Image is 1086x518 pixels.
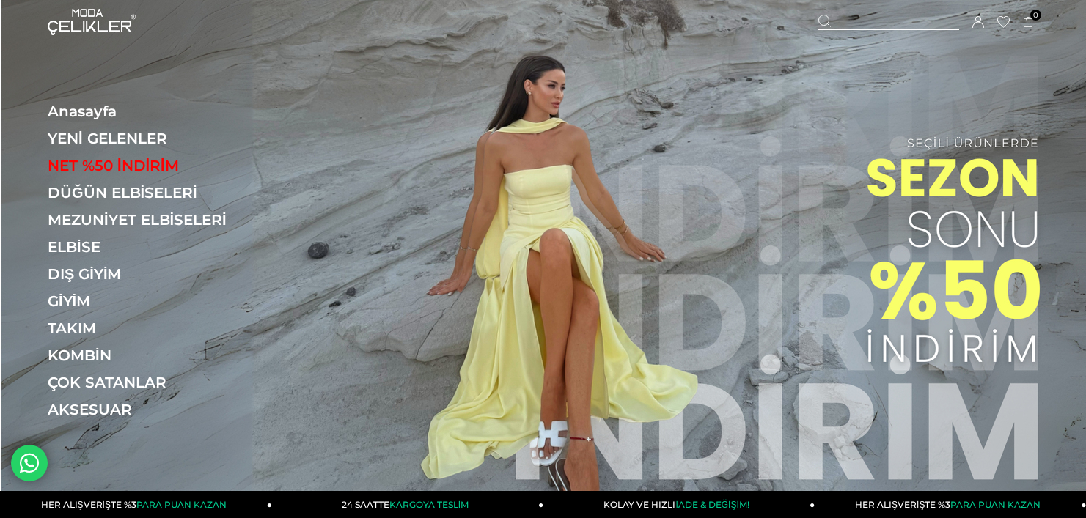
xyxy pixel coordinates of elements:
[950,499,1041,510] span: PARA PUAN KAZAN
[543,491,815,518] a: KOLAY VE HIZLIİADE & DEĞİŞİM!
[1,491,272,518] a: HER ALIŞVERİŞTE %3PARA PUAN KAZAN
[48,211,249,229] a: MEZUNİYET ELBİSELERİ
[136,499,227,510] span: PARA PUAN KAZAN
[1023,17,1034,28] a: 0
[48,238,249,256] a: ELBİSE
[48,292,249,310] a: GİYİM
[1030,10,1041,21] span: 0
[815,491,1086,518] a: HER ALIŞVERİŞTE %3PARA PUAN KAZAN
[272,491,543,518] a: 24 SAATTEKARGOYA TESLİM
[48,265,249,283] a: DIŞ GİYİM
[675,499,749,510] span: İADE & DEĞİŞİM!
[48,347,249,364] a: KOMBİN
[48,319,249,337] a: TAKIM
[48,184,249,201] a: DÜĞÜN ELBİSELERİ
[48,401,249,418] a: AKSESUAR
[48,103,249,120] a: Anasayfa
[48,9,136,35] img: logo
[48,374,249,391] a: ÇOK SATANLAR
[389,499,469,510] span: KARGOYA TESLİM
[48,130,249,147] a: YENİ GELENLER
[48,157,249,174] a: NET %50 İNDİRİM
